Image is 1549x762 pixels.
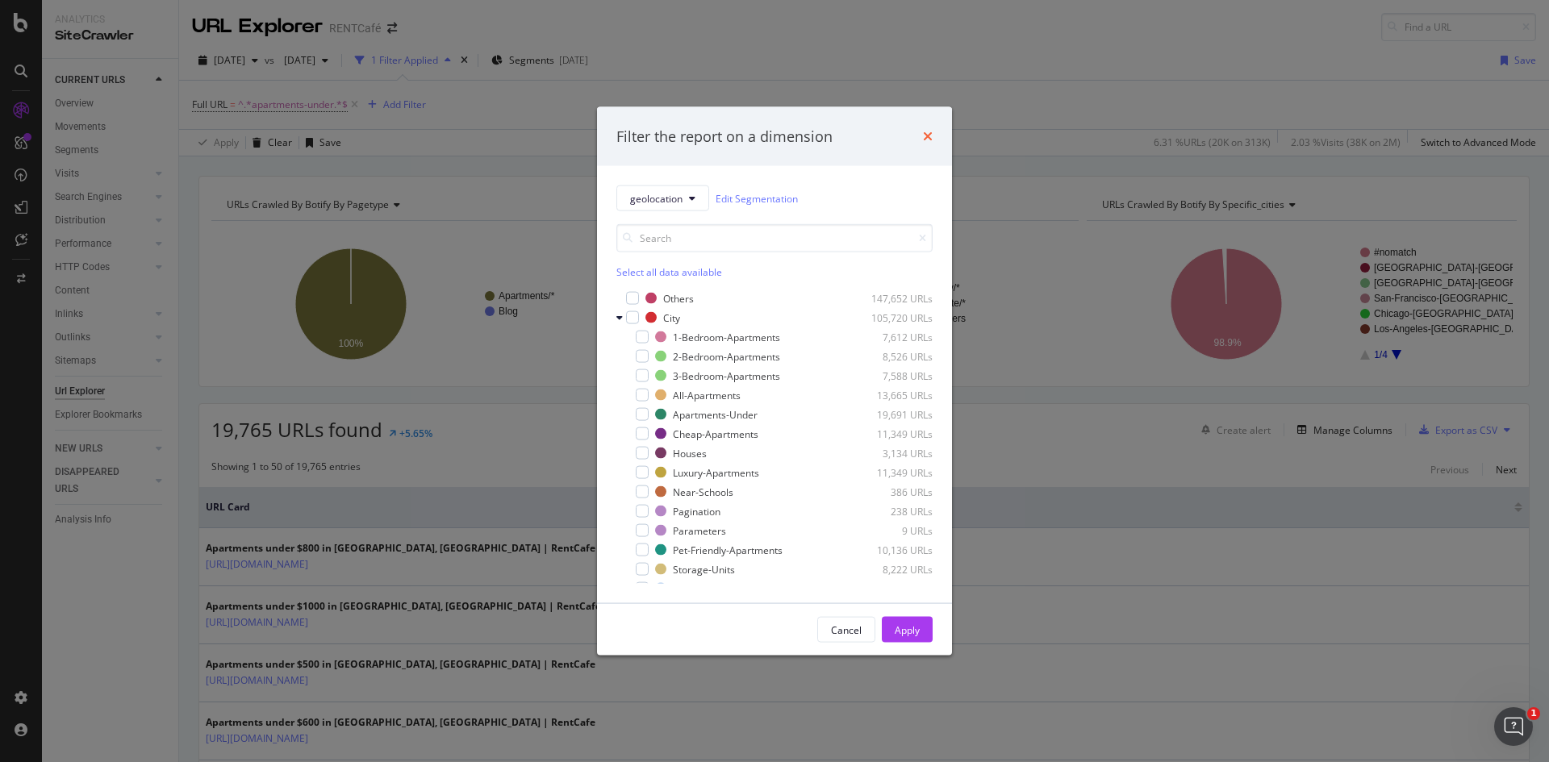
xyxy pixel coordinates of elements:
[817,617,875,643] button: Cancel
[673,504,720,518] div: Pagination
[716,189,798,206] a: Edit Segmentation
[663,291,694,305] div: Others
[895,623,920,636] div: Apply
[630,191,683,205] span: geolocation
[854,407,933,421] div: 19,691 URLs
[673,562,735,576] div: Storage-Units
[882,617,933,643] button: Apply
[1527,707,1540,720] span: 1
[1494,707,1533,746] iframe: Intercom live chat
[673,388,741,402] div: All-Apartments
[673,330,780,344] div: 1-Bedroom-Apartments
[673,427,758,440] div: Cheap-Apartments
[854,581,933,595] div: 3,815 URLs
[673,523,726,537] div: Parameters
[663,310,680,324] div: City
[854,485,933,498] div: 386 URLs
[831,623,862,636] div: Cancel
[854,427,933,440] div: 11,349 URLs
[854,330,933,344] div: 7,612 URLs
[854,369,933,382] div: 7,588 URLs
[616,126,833,147] div: Filter the report on a dimension
[854,310,933,324] div: 105,720 URLs
[673,349,780,363] div: 2-Bedroom-Apartments
[854,562,933,576] div: 8,222 URLs
[854,291,933,305] div: 147,652 URLs
[854,349,933,363] div: 8,526 URLs
[854,465,933,479] div: 11,349 URLs
[854,523,933,537] div: 9 URLs
[854,504,933,518] div: 238 URLs
[673,485,733,498] div: Near-Schools
[673,543,783,556] div: Pet-Friendly-Apartments
[854,543,933,556] div: 10,136 URLs
[673,369,780,382] div: 3-Bedroom-Apartments
[673,465,759,479] div: Luxury-Apartments
[854,388,933,402] div: 13,665 URLs
[616,185,709,211] button: geolocation
[616,265,933,279] div: Select all data available
[673,407,758,421] div: Apartments-Under
[616,224,933,252] input: Search
[923,126,933,147] div: times
[673,581,758,595] div: Studio-Apartments
[673,446,707,460] div: Houses
[597,106,952,656] div: modal
[854,446,933,460] div: 3,134 URLs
